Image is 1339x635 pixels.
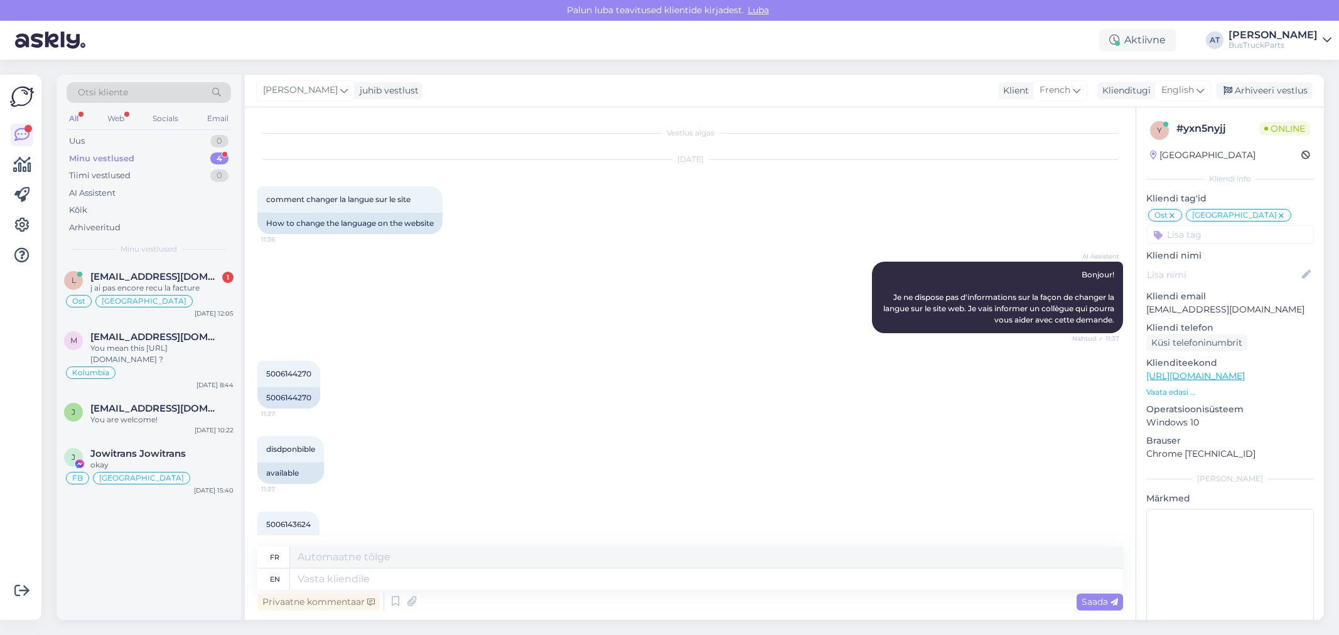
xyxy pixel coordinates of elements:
div: j ai pas encore recu la facture [90,282,234,294]
div: Tiimi vestlused [69,169,131,182]
div: You are welcome! [90,414,234,425]
a: [PERSON_NAME]BusTruckParts [1229,30,1331,50]
p: Vaata edasi ... [1146,387,1314,398]
div: [PERSON_NAME] [1229,30,1318,40]
span: m [70,336,77,345]
div: okay [90,459,234,471]
span: johnjadergaviria@gmail.com [90,403,221,414]
span: Ost [1154,211,1168,219]
span: y [1157,125,1162,135]
span: 11:37 [261,484,308,494]
span: Nähtud ✓ 11:37 [1072,334,1119,343]
span: English [1161,83,1194,97]
div: [DATE] 12:05 [195,309,234,318]
p: Kliendi tag'id [1146,192,1314,205]
div: [PERSON_NAME] [1146,473,1314,484]
span: Ost [72,297,85,305]
div: Arhiveeritud [69,221,121,234]
div: Aktiivne [1099,29,1176,51]
p: Brauser [1146,434,1314,447]
span: [PERSON_NAME] [263,83,338,97]
div: AT [1206,31,1223,49]
p: Kliendi nimi [1146,249,1314,262]
div: Minu vestlused [69,152,134,165]
div: BusTruckParts [1229,40,1318,50]
span: Online [1259,122,1310,136]
span: J [72,452,75,462]
input: Lisa tag [1146,225,1314,244]
p: Kliendi email [1146,290,1314,303]
div: juhib vestlust [355,84,419,97]
div: Kõik [69,204,87,216]
div: Klienditugi [1097,84,1151,97]
p: Chrome [TECHNICAL_ID] [1146,447,1314,461]
span: AI Assistent [1072,252,1119,261]
div: en [270,568,280,590]
div: [GEOGRAPHIC_DATA] [1150,149,1256,162]
div: AI Assistent [69,187,116,200]
span: Bonjour! Je ne dispose pas d'informations sur la façon de changer la langue sur le site web. Je v... [883,270,1116,324]
p: [EMAIL_ADDRESS][DOMAIN_NAME] [1146,303,1314,316]
div: Privaatne kommentaar [257,594,380,611]
p: Märkmed [1146,492,1314,505]
p: Operatsioonisüsteem [1146,403,1314,416]
span: 11:37 [261,409,308,419]
p: Windows 10 [1146,416,1314,429]
span: [GEOGRAPHIC_DATA] [102,297,186,305]
span: disdponbible [266,444,315,454]
span: [GEOGRAPHIC_DATA] [99,474,184,482]
span: 5006143624 [266,520,311,529]
div: Arhiveeri vestlus [1216,82,1313,99]
img: Askly Logo [10,85,34,109]
p: Klienditeekond [1146,356,1314,370]
div: Kliendi info [1146,173,1314,184]
div: Vestlus algas [257,127,1123,139]
div: Web [105,110,127,127]
div: [DATE] 8:44 [196,380,234,390]
div: [DATE] 15:40 [194,486,234,495]
p: Kliendi telefon [1146,321,1314,334]
div: Klient [998,84,1029,97]
span: 5006144270 [266,369,311,378]
span: Otsi kliente [78,86,128,99]
div: 5006144270 [257,387,320,408]
span: Luba [744,4,773,16]
div: You mean this [URL][DOMAIN_NAME] ? [90,343,234,365]
span: Jowitrans Jowitrans [90,448,186,459]
span: mrjapan68@hotmail.com [90,331,221,343]
div: Email [205,110,231,127]
div: 0 [210,135,229,147]
div: available [257,462,324,484]
div: 1 [222,272,234,283]
div: [DATE] [257,154,1123,165]
span: 11:36 [261,235,308,244]
a: [URL][DOMAIN_NAME] [1146,370,1245,382]
span: comment changer la langue sur le site [266,195,411,204]
span: j [72,407,75,417]
div: fr [270,547,279,568]
div: Socials [150,110,181,127]
div: 4 [210,152,229,165]
span: Minu vestlused [121,243,177,255]
input: Lisa nimi [1147,268,1299,282]
span: l [72,275,76,285]
div: [DATE] 10:22 [195,425,234,435]
div: Uus [69,135,85,147]
span: lioudof@gmail.com [90,271,221,282]
div: Küsi telefoninumbrit [1146,334,1247,351]
div: 0 [210,169,229,182]
span: FB [72,474,83,482]
span: Saada [1082,596,1118,607]
span: French [1040,83,1070,97]
div: How to change the language on the website [257,213,443,234]
div: All [67,110,81,127]
div: # yxn5nyjj [1176,121,1259,136]
span: Kolumbia [72,369,109,376]
span: [GEOGRAPHIC_DATA] [1192,211,1277,219]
